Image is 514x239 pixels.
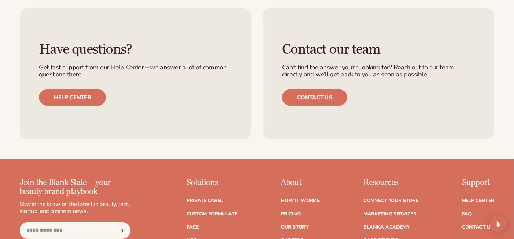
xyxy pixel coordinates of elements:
[462,178,494,187] p: Support
[187,225,199,230] a: Face
[282,89,347,106] a: Contact us
[462,225,493,230] a: Contact Us
[282,42,475,57] h3: Contact our team
[363,178,418,187] p: Resources
[187,199,223,203] a: Private label
[363,212,416,217] a: Marketing services
[39,64,232,78] p: Get fast support from our Help Center – we answer a lot of common questions there.
[462,199,494,203] a: Help Center
[115,222,130,239] button: Subscribe
[187,178,237,187] p: Solutions
[281,225,308,230] a: Our Story
[281,199,320,203] a: How It Works
[281,178,320,187] p: About
[490,215,507,232] div: Open Intercom Messenger
[39,42,232,57] h3: Have questions?
[20,178,130,197] p: Join the Blank Slate – your beauty brand playbook
[363,225,410,230] a: Blanka Academy
[20,201,130,216] p: Stay in the know on the latest in beauty, tech, startup, and business news.
[39,89,106,106] a: Help center
[462,212,472,217] a: FAQ
[282,64,475,78] p: Can’t find the answer you’re looking for? Reach out to our team directly and we’ll get back to yo...
[187,212,237,217] a: Custom formulate
[363,199,418,203] a: Connect your store
[281,212,300,217] a: Pricing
